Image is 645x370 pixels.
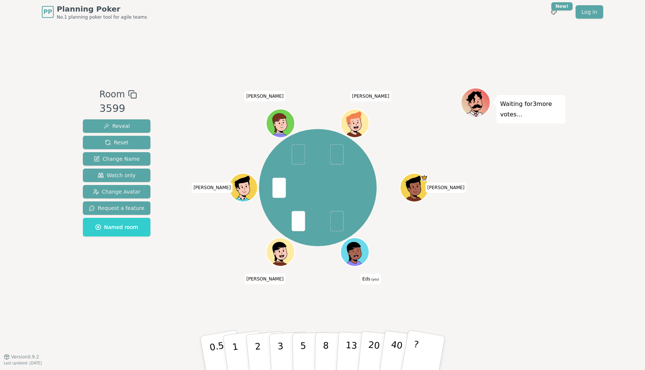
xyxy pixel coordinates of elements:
[94,155,140,163] span: Change Name
[551,2,573,10] div: New!
[421,174,428,181] span: Isaac is the host
[95,223,138,231] span: Named room
[83,201,150,215] button: Request a feature
[98,172,136,179] span: Watch only
[4,361,42,365] span: Last updated: [DATE]
[547,5,561,19] button: New!
[83,119,150,133] button: Reveal
[83,152,150,166] button: Change Name
[57,14,147,20] span: No.1 planning poker tool for agile teams
[11,354,39,360] span: Version 0.9.2
[43,7,52,16] span: PP
[244,274,286,284] span: Click to change your name
[89,204,144,212] span: Request a feature
[426,182,467,193] span: Click to change your name
[99,101,137,116] div: 3599
[42,4,147,20] a: PPPlanning PokerNo.1 planning poker tool for agile teams
[4,354,39,360] button: Version0.9.2
[83,218,150,236] button: Named room
[83,185,150,198] button: Change Avatar
[93,188,141,195] span: Change Avatar
[576,5,603,19] a: Log in
[370,278,379,281] span: (you)
[244,91,286,101] span: Click to change your name
[105,139,128,146] span: Reset
[361,274,381,284] span: Click to change your name
[342,239,368,266] button: Click to change your avatar
[99,88,125,101] span: Room
[500,99,561,120] p: Waiting for 3 more votes...
[350,91,391,101] span: Click to change your name
[191,182,233,193] span: Click to change your name
[103,122,130,130] span: Reveal
[83,169,150,182] button: Watch only
[83,136,150,149] button: Reset
[57,4,147,14] span: Planning Poker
